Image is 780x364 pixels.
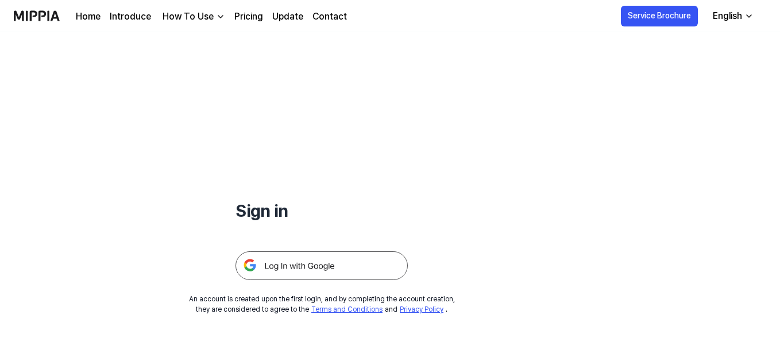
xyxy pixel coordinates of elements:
a: Update [272,10,303,24]
a: Terms and Conditions [311,305,383,313]
h1: Sign in [235,198,408,224]
button: Service Brochure [621,6,698,26]
a: Home [76,10,101,24]
div: English [711,9,744,23]
a: Introduce [110,10,151,24]
div: How To Use [160,10,216,24]
button: How To Use [160,10,225,24]
button: English [704,5,760,28]
div: An account is created upon the first login, and by completing the account creation, they are cons... [189,294,455,315]
img: 구글 로그인 버튼 [235,251,408,280]
a: Pricing [234,10,263,24]
a: Contact [312,10,347,24]
a: Privacy Policy [400,305,443,313]
img: down [216,12,225,21]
